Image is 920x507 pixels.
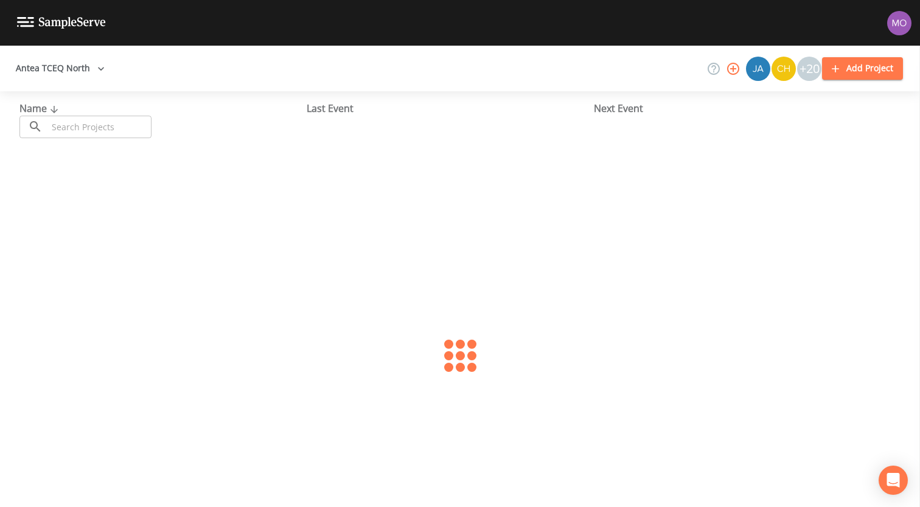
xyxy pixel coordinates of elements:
[307,101,594,116] div: Last Event
[19,102,61,115] span: Name
[797,57,821,81] div: +20
[887,11,911,35] img: 4e251478aba98ce068fb7eae8f78b90c
[17,17,106,29] img: logo
[746,57,770,81] img: 2e773653e59f91cc345d443c311a9659
[47,116,152,138] input: Search Projects
[772,57,796,81] img: c74b8b8b1c7a9d34f67c5e0ca157ed15
[11,57,110,80] button: Antea TCEQ North
[594,101,881,116] div: Next Event
[771,57,796,81] div: Charles Medina
[879,466,908,495] div: Open Intercom Messenger
[822,57,903,80] button: Add Project
[745,57,771,81] div: James Whitmire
